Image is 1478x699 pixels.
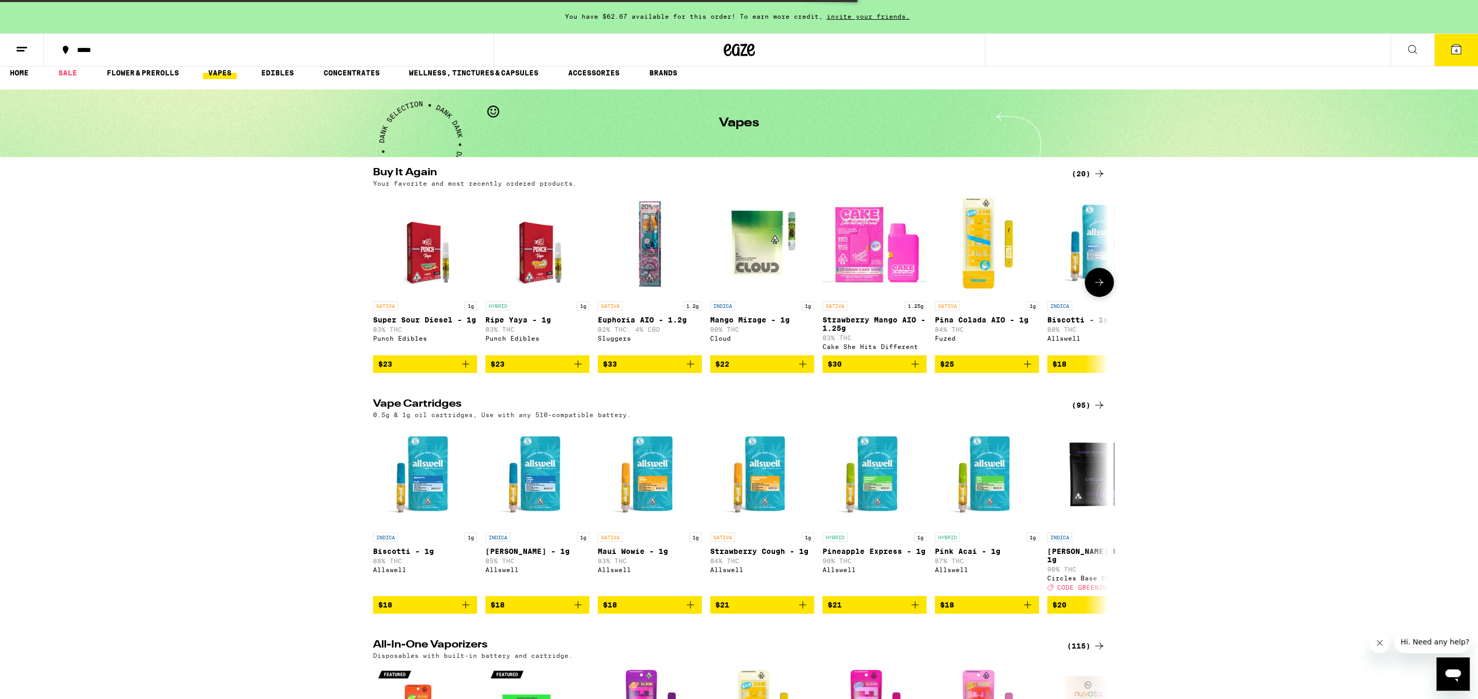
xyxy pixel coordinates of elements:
[465,301,477,310] p: 1g
[465,533,477,542] p: 1g
[935,316,1039,324] p: Pina Colada AIO - 1g
[373,640,1055,652] h2: All-In-One Vaporizers
[935,558,1039,564] p: 87% THC
[822,558,927,564] p: 90% THC
[1436,657,1470,691] iframe: Button to launch messaging window
[822,533,847,542] p: HYBRID
[203,67,237,79] a: VAPES
[598,326,702,333] p: 82% THC: 4% CBD
[823,13,914,20] span: invite your friends.
[485,326,589,333] p: 83% THC
[404,67,544,79] a: WELLNESS, TINCTURES & CAPSULES
[373,566,477,573] div: Allswell
[598,301,623,310] p: SATIVA
[822,423,927,596] a: Open page for Pineapple Express - 1g from Allswell
[598,547,702,555] p: Maui Wowie - 1g
[935,192,1039,296] img: Fuzed - Pina Colada AIO - 1g
[935,192,1039,355] a: Open page for Pina Colada AIO - 1g from Fuzed
[914,533,927,542] p: 1g
[822,301,847,310] p: SATIVA
[710,316,814,324] p: Mango Mirage - 1g
[384,192,465,296] img: Punch Edibles - Super Sour Diesel - 1g
[710,423,814,596] a: Open page for Strawberry Cough - 1g from Allswell
[577,301,589,310] p: 1g
[822,423,927,527] img: Allswell - Pineapple Express - 1g
[1067,640,1106,652] a: (115)
[485,596,589,614] button: Add to bag
[935,301,960,310] p: SATIVA
[373,411,631,418] p: 0.5g & 1g oil cartridges, Use with any 510-compatible battery.
[485,423,589,527] img: Allswell - King Louis XIII - 1g
[683,301,702,310] p: 1.2g
[485,355,589,373] button: Add to bag
[905,301,927,310] p: 1.25g
[1394,630,1470,653] iframe: Message from company
[1026,301,1039,310] p: 1g
[598,192,702,355] a: Open page for Euphoria AIO - 1.2g from Sluggers
[822,343,927,350] div: Cake She Hits Different
[485,566,589,573] div: Allswell
[1072,167,1106,180] a: (20)
[373,167,1055,180] h2: Buy It Again
[53,67,82,79] a: SALE
[598,423,702,527] img: Allswell - Maui Wowie - 1g
[710,326,814,333] p: 90% THC
[598,566,702,573] div: Allswell
[373,301,398,310] p: SATIVA
[598,558,702,564] p: 83% THC
[822,316,927,332] p: Strawberry Mango AIO - 1.25g
[256,67,299,79] a: EDIBLES
[1047,192,1151,355] a: Open page for Biscotti - 1g from Allswell
[373,192,477,355] a: Open page for Super Sour Diesel - 1g from Punch Edibles
[577,533,589,542] p: 1g
[935,335,1039,342] div: Fuzed
[1047,423,1151,596] a: Open page for Berry Beast - 1g from Circles Base Camp
[822,566,927,573] div: Allswell
[1455,47,1458,54] span: 4
[710,596,814,614] button: Add to bag
[710,533,735,542] p: SATIVA
[935,423,1039,596] a: Open page for Pink Acai - 1g from Allswell
[373,399,1055,411] h2: Vape Cartridges
[373,335,477,342] div: Punch Edibles
[563,67,625,79] a: ACCESSORIES
[940,360,954,368] span: $25
[598,423,702,596] a: Open page for Maui Wowie - 1g from Allswell
[710,335,814,342] div: Cloud
[373,596,477,614] button: Add to bag
[1072,399,1106,411] div: (95)
[1047,192,1151,296] img: Allswell - Biscotti - 1g
[598,533,623,542] p: SATIVA
[598,596,702,614] button: Add to bag
[485,335,589,342] div: Punch Edibles
[565,13,823,20] span: You have $62.67 available for this order! To earn more credit,
[822,355,927,373] button: Add to bag
[935,533,960,542] p: HYBRID
[1369,632,1390,653] iframe: Close message
[598,192,702,296] img: Sluggers - Euphoria AIO - 1.2g
[373,423,477,527] img: Allswell - Biscotti - 1g
[710,547,814,555] p: Strawberry Cough - 1g
[598,355,702,373] button: Add to bag
[935,596,1039,614] button: Add to bag
[101,67,184,79] a: FLOWER & PREROLLS
[373,180,577,187] p: Your favorite and most recently ordered products.
[491,360,505,368] span: $23
[710,301,735,310] p: INDICA
[822,596,927,614] button: Add to bag
[1026,533,1039,542] p: 1g
[373,326,477,333] p: 83% THC
[935,326,1039,333] p: 84% THC
[710,355,814,373] button: Add to bag
[373,547,477,555] p: Biscotti - 1g
[715,360,729,368] span: $22
[822,192,927,355] a: Open page for Strawberry Mango AIO - 1.25g from Cake She Hits Different
[603,360,617,368] span: $33
[1047,335,1151,342] div: Allswell
[935,547,1039,555] p: Pink Acai - 1g
[497,192,577,296] img: Punch Edibles - Ripe Yaya - 1g
[1047,575,1151,581] div: Circles Base Camp
[373,355,477,373] button: Add to bag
